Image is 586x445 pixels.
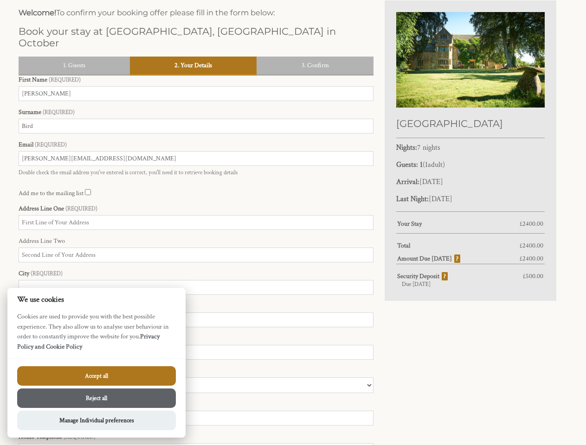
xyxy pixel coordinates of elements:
[420,160,423,170] strong: 1
[19,140,373,149] label: Email
[19,151,373,166] input: Email Address
[520,254,543,263] span: £
[19,25,373,49] h2: Book your stay at [GEOGRAPHIC_DATA], [GEOGRAPHIC_DATA] in October
[396,160,418,170] strong: Guests:
[19,215,373,230] input: First Line of Your Address
[19,8,56,17] strong: Welcome!
[425,160,428,170] span: 1
[526,272,543,280] span: 500.00
[19,302,373,310] label: County
[19,8,373,17] h3: To confirm your booking offer please fill in the form below:
[19,334,373,343] label: Postcode
[396,194,545,204] p: [DATE]
[7,311,186,358] p: Cookies are used to provide you with the best possible experience. They also allow us to analyse ...
[396,143,417,153] strong: Nights:
[396,118,545,129] h2: [GEOGRAPHIC_DATA]
[397,242,520,250] strong: Total
[19,189,84,197] label: Add me to the mailing list
[520,242,543,250] span: £
[19,248,373,262] input: Second Line of Your Address
[397,220,520,228] strong: Your Stay
[523,272,543,280] span: £
[17,411,176,430] button: Manage Individual preferences
[19,269,373,278] label: City
[520,220,543,228] span: £
[396,143,545,153] p: 7 nights
[19,76,373,84] label: First Name
[19,367,373,375] label: Country
[17,366,176,386] button: Accept all
[19,400,373,408] label: Age
[19,108,373,116] label: Surname
[522,242,543,250] span: 2400.00
[425,160,443,170] span: adult
[19,237,373,245] label: Address Line Two
[396,177,545,187] p: [DATE]
[17,388,176,408] button: Reject all
[7,295,186,304] h2: We use cookies
[396,280,545,288] div: Due [DATE]
[397,254,460,263] strong: Amount Due [DATE]
[397,272,448,280] strong: Security Deposit
[257,57,373,74] a: 3. Confirm
[19,204,373,213] label: Address Line One
[19,57,130,74] a: 1. Guests
[19,432,373,441] label: Home Telephone
[396,177,419,187] strong: Arrival:
[522,254,543,263] span: 2400.00
[396,12,545,108] img: An image of 'Primrose Manor'
[522,220,543,228] span: 2400.00
[19,119,373,133] input: Surname
[19,169,373,176] p: Double check the email address you've entered is correct, you'll need it to retrieve booking details
[17,332,160,351] a: Privacy Policy and Cookie Policy
[130,57,257,74] a: 2. Your Details
[420,160,445,170] span: ( )
[396,194,429,204] strong: Last Night:
[19,86,373,101] input: Forename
